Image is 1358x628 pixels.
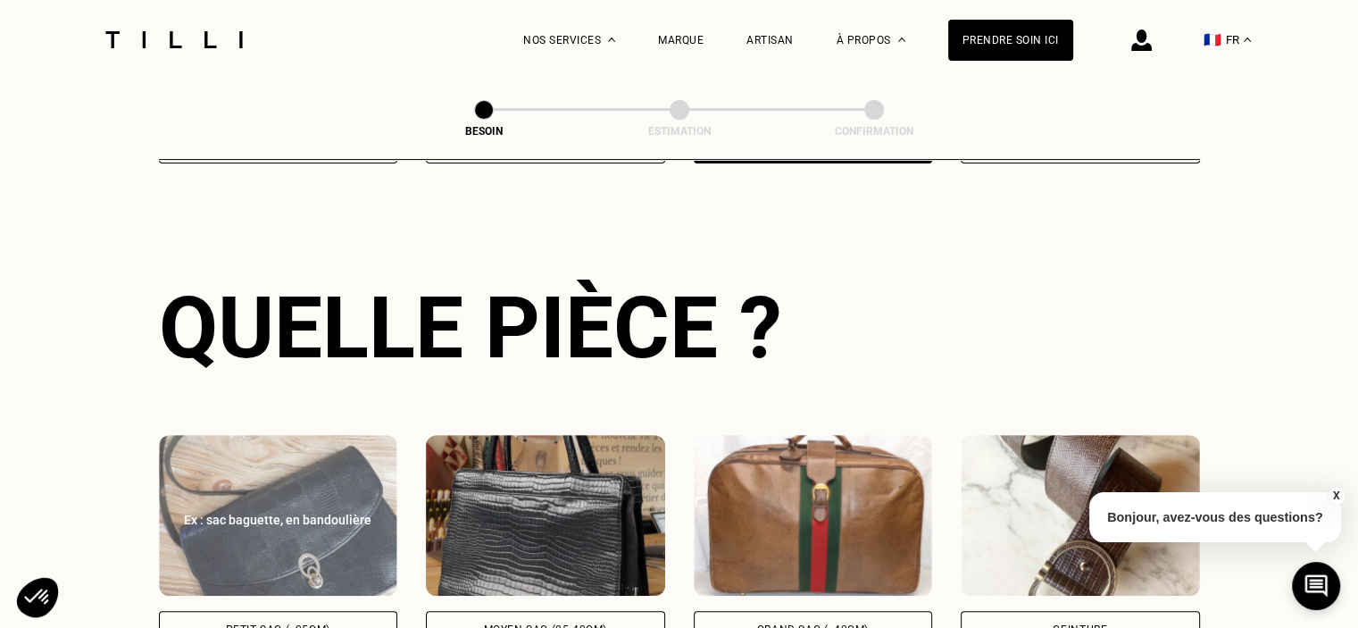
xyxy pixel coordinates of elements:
[1131,29,1152,51] img: icône connexion
[590,125,769,138] div: Estimation
[395,125,573,138] div: Besoin
[961,435,1200,596] img: Tilli retouche votre Ceinture
[608,38,615,42] img: Menu déroulant
[1204,31,1221,48] span: 🇫🇷
[785,125,963,138] div: Confirmation
[948,20,1073,61] a: Prendre soin ici
[1089,492,1341,542] p: Bonjour, avez-vous des questions?
[1327,486,1345,506] button: X
[426,435,665,596] img: Tilli retouche votre Moyen sac (25-40cm)
[159,278,1200,378] div: Quelle pièce ?
[179,511,379,529] div: Ex : sac baguette, en bandoulière
[1244,38,1251,42] img: menu déroulant
[746,34,794,46] a: Artisan
[99,31,249,48] img: Logo du service de couturière Tilli
[694,435,933,596] img: Tilli retouche votre Grand sac (>40cm)
[658,34,704,46] a: Marque
[898,38,905,42] img: Menu déroulant à propos
[159,435,398,596] img: Tilli retouche votre Petit sac (<25cm)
